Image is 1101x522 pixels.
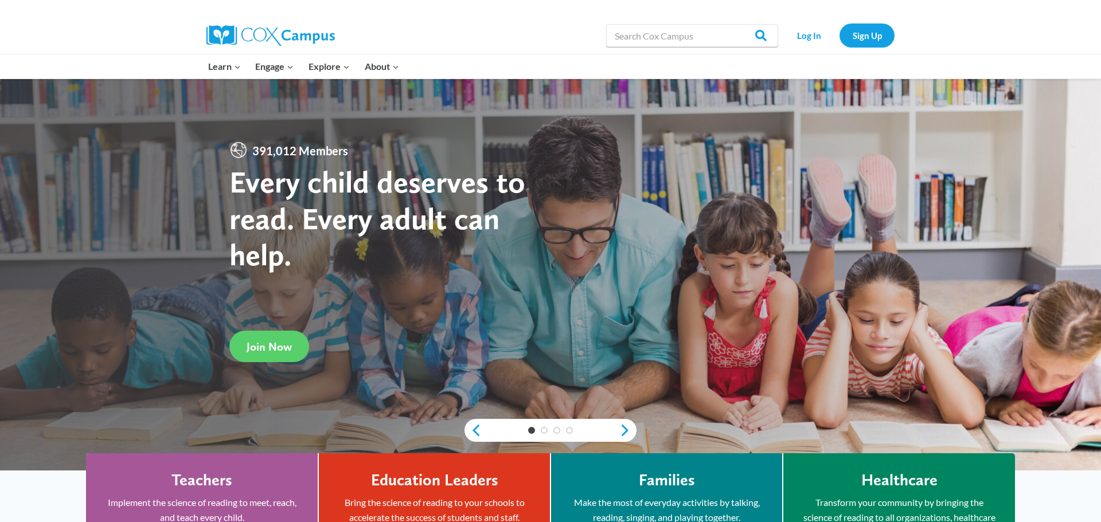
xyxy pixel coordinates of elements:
[541,427,548,434] a: 2
[248,141,353,159] span: 391,012 Members
[861,470,938,490] h4: Healthcare
[229,331,309,362] a: Join Now
[528,427,535,434] a: 1
[464,423,482,437] a: previous
[206,25,335,46] img: Cox Campus
[208,59,241,74] span: Learn
[619,423,637,437] a: next
[255,59,294,74] span: Engage
[639,470,695,490] h4: Families
[553,427,560,434] a: 3
[840,23,895,47] a: Sign Up
[784,23,895,47] nav: Secondary Navigation
[201,54,406,79] nav: Primary Navigation
[784,23,834,47] a: Log In
[371,470,498,490] h4: Education Leaders
[464,419,637,442] div: content slider buttons
[247,340,292,354] span: Join Now
[171,470,232,490] h4: Teachers
[365,59,399,74] span: About
[309,59,350,74] span: Explore
[606,24,778,47] input: Search Cox Campus
[566,427,573,434] a: 4
[229,163,525,273] strong: Every child deserves to read. Every adult can help.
